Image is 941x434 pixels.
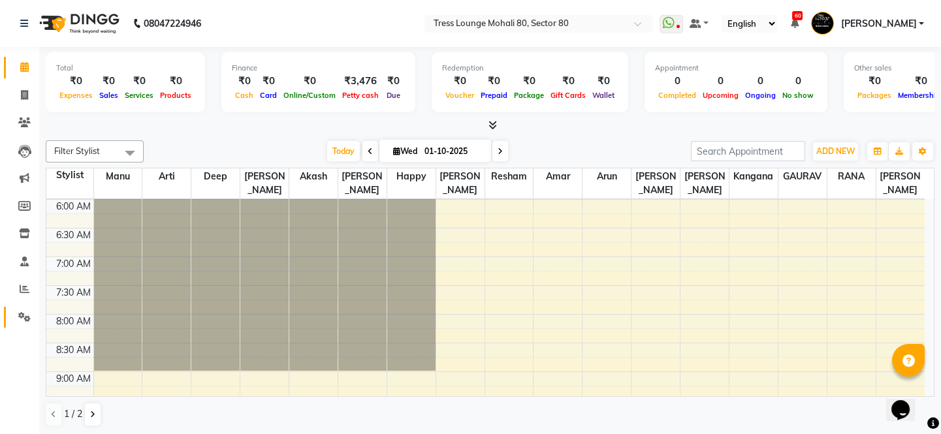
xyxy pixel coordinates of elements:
span: No show [779,91,817,100]
div: Total [56,63,195,74]
span: 1 / 2 [64,407,82,421]
span: Prepaid [477,91,511,100]
span: Wed [390,146,421,156]
span: [PERSON_NAME] [840,17,916,31]
span: [PERSON_NAME] [876,168,925,198]
span: Wallet [589,91,618,100]
span: [PERSON_NAME] [436,168,485,198]
div: ₹0 [382,74,405,89]
span: Upcoming [699,91,742,100]
span: Products [157,91,195,100]
div: ₹3,476 [339,74,382,89]
span: Today [327,141,360,161]
span: ADD NEW [816,146,855,156]
div: 9:00 AM [54,372,93,386]
span: Packages [854,91,895,100]
span: Services [121,91,157,100]
span: Voucher [442,91,477,100]
div: 8:30 AM [54,343,93,357]
span: [PERSON_NAME] [240,168,289,198]
div: ₹0 [477,74,511,89]
span: [PERSON_NAME] [338,168,387,198]
span: Filter Stylist [54,146,100,156]
span: RANA [827,168,876,185]
div: ₹0 [56,74,96,89]
span: Arun [582,168,631,185]
div: 0 [655,74,699,89]
iframe: chat widget [886,382,928,421]
span: Online/Custom [280,91,339,100]
img: Pardeep [811,12,834,35]
span: GAURAV [778,168,827,185]
span: [PERSON_NAME] [631,168,680,198]
div: 0 [699,74,742,89]
div: ₹0 [589,74,618,89]
div: 8:00 AM [54,315,93,328]
span: Manu [94,168,142,185]
span: Gift Cards [547,91,589,100]
div: 7:30 AM [54,286,93,300]
div: 6:30 AM [54,228,93,242]
div: Stylist [46,168,93,182]
div: Redemption [442,63,618,74]
div: ₹0 [157,74,195,89]
input: Search Appointment [691,141,805,161]
div: 6:00 AM [54,200,93,213]
div: ₹0 [232,74,257,89]
span: kangana [729,168,778,185]
div: ₹0 [121,74,157,89]
a: 60 [790,18,798,29]
span: Amar [534,168,582,185]
div: ₹0 [96,74,121,89]
img: logo [33,5,123,42]
span: Petty cash [339,91,382,100]
div: ₹0 [547,74,589,89]
span: Cash [232,91,257,100]
b: 08047224946 [144,5,201,42]
span: [PERSON_NAME] [680,168,729,198]
span: Package [511,91,547,100]
span: Arti [142,168,191,185]
span: 60 [792,11,803,20]
span: Deep [191,168,240,185]
div: Appointment [655,63,817,74]
span: Ongoing [742,91,779,100]
span: Expenses [56,91,96,100]
div: 7:00 AM [54,257,93,271]
span: Sales [96,91,121,100]
span: Resham [485,168,534,185]
span: Card [257,91,280,100]
span: Happy [387,168,436,185]
div: 0 [779,74,817,89]
span: Akash [289,168,338,185]
div: ₹0 [442,74,477,89]
div: ₹0 [854,74,895,89]
span: Completed [655,91,699,100]
input: 2025-10-01 [421,142,486,161]
div: ₹0 [511,74,547,89]
span: Due [383,91,404,100]
div: Finance [232,63,405,74]
div: ₹0 [280,74,339,89]
div: 0 [742,74,779,89]
button: ADD NEW [813,142,858,161]
div: ₹0 [257,74,280,89]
